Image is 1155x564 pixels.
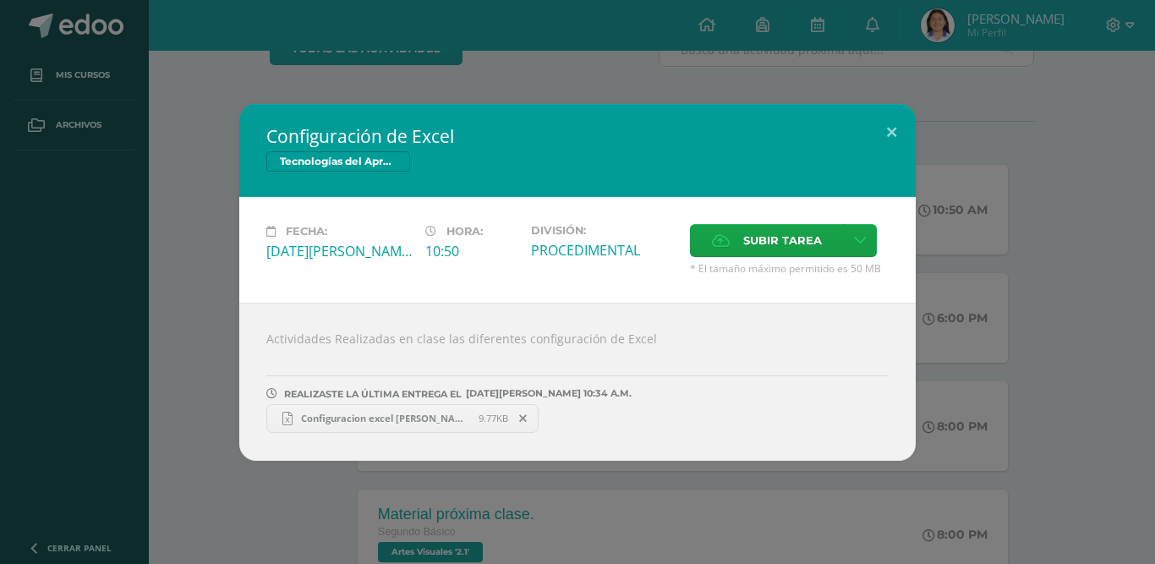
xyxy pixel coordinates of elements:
[446,225,483,238] span: Hora:
[531,224,676,237] label: División:
[266,151,410,172] span: Tecnologías del Aprendizaje y la Comunicación
[293,412,479,424] span: Configuracion excel [PERSON_NAME] 2.1.xlsx
[690,261,889,276] span: * El tamaño máximo permitido es 50 MB
[425,242,517,260] div: 10:50
[462,393,632,394] span: [DATE][PERSON_NAME] 10:34 A.M.
[479,412,508,424] span: 9.77KB
[531,241,676,260] div: PROCEDIMENTAL
[266,242,412,260] div: [DATE][PERSON_NAME]
[286,225,327,238] span: Fecha:
[284,388,462,400] span: REALIZASTE LA ÚLTIMA ENTREGA EL
[239,303,916,461] div: Actividades Realizadas en clase las diferentes configuración de Excel
[868,104,916,162] button: Close (Esc)
[266,124,889,148] h2: Configuración de Excel
[509,409,538,428] span: Remover entrega
[266,404,539,433] a: Configuracion excel [PERSON_NAME] 2.1.xlsx 9.77KB
[743,225,822,256] span: Subir tarea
